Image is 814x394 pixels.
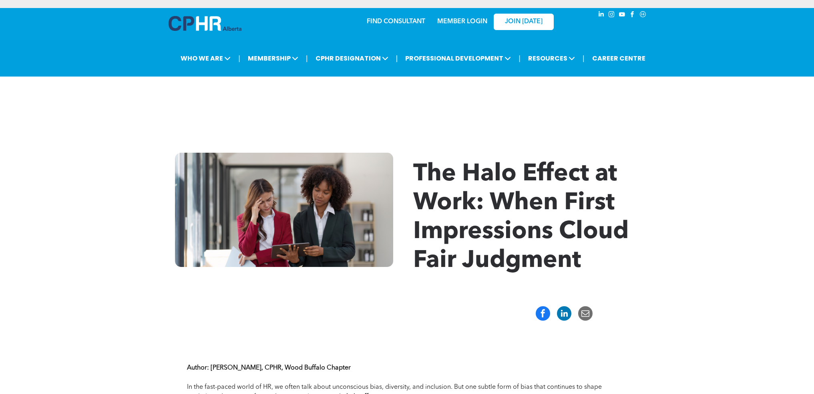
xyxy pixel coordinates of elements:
[583,50,585,67] li: |
[207,365,351,371] strong: : [PERSON_NAME], CPHR, Wood Buffalo Chapter
[526,51,577,66] span: RESOURCES
[238,50,240,67] li: |
[245,51,301,66] span: MEMBERSHIP
[628,10,637,21] a: facebook
[178,51,233,66] span: WHO WE ARE
[607,10,616,21] a: instagram
[494,14,554,30] a: JOIN [DATE]
[597,10,606,21] a: linkedin
[306,50,308,67] li: |
[618,10,627,21] a: youtube
[367,18,425,25] a: FIND CONSULTANT
[519,50,521,67] li: |
[169,16,241,31] img: A blue and white logo for cp alberta
[187,365,207,371] strong: Author
[639,10,647,21] a: Social network
[505,18,543,26] span: JOIN [DATE]
[403,51,513,66] span: PROFESSIONAL DEVELOPMENT
[313,51,391,66] span: CPHR DESIGNATION
[437,18,487,25] a: MEMBER LOGIN
[590,51,648,66] a: CAREER CENTRE
[413,162,629,273] span: The Halo Effect at Work: When First Impressions Cloud Fair Judgment
[396,50,398,67] li: |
